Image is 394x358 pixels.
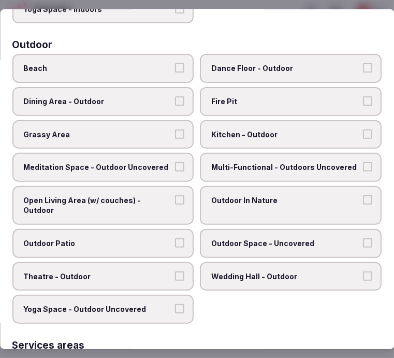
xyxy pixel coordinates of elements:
[176,238,185,248] button: Outdoor Patio
[363,271,372,280] button: Wedding Hall - Outdoor
[212,162,360,173] span: Multi-Functional - Outdoors Uncovered
[363,96,372,106] button: Fire Pit
[212,129,360,139] span: Kitchen - Outdoor
[24,162,172,173] span: Meditation Space - Outdoor Uncovered
[212,238,360,249] span: Outdoor Space - Uncovered
[12,340,85,350] h3: Services areas
[176,63,185,73] button: Beach
[176,304,185,313] button: Yoga Space - Outdoor Uncovered
[363,162,372,171] button: Multi-Functional - Outdoors Uncovered
[24,63,172,74] span: Beach
[212,96,360,107] span: Fire Pit
[24,4,172,15] span: Yoga Space - Indoors
[176,271,185,280] button: Theatre - Outdoor
[12,40,53,50] h3: Outdoor
[212,195,360,206] span: Outdoor In Nature
[24,96,172,107] span: Dining Area - Outdoor
[363,63,372,73] button: Dance Floor - Outdoor
[24,238,172,249] span: Outdoor Patio
[24,129,172,139] span: Grassy Area
[212,63,360,74] span: Dance Floor - Outdoor
[176,195,185,205] button: Open Living Area (w/ couches) - Outdoor
[176,96,185,106] button: Dining Area - Outdoor
[363,195,372,205] button: Outdoor In Nature
[363,129,372,138] button: Kitchen - Outdoor
[24,304,172,314] span: Yoga Space - Outdoor Uncovered
[24,271,172,281] span: Theatre - Outdoor
[363,238,372,248] button: Outdoor Space - Uncovered
[176,129,185,138] button: Grassy Area
[212,271,360,281] span: Wedding Hall - Outdoor
[176,162,185,171] button: Meditation Space - Outdoor Uncovered
[24,195,172,216] span: Open Living Area (w/ couches) - Outdoor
